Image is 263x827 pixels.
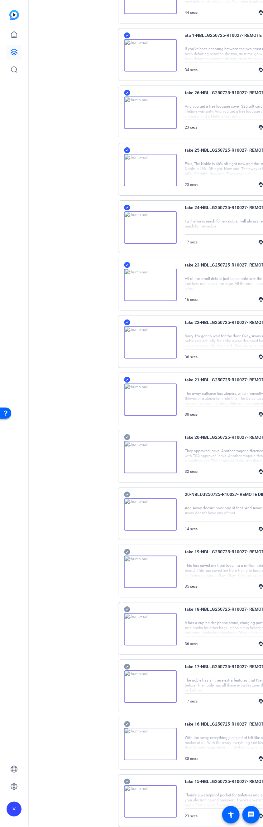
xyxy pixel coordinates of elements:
img: blue-gradient.svg [9,10,19,20]
span: 17 secs [185,240,198,244]
img: thumb-nail [124,498,177,531]
img: thumb-nail [124,613,177,646]
span: 36 secs [185,355,198,359]
span: 14 secs [185,527,198,531]
img: thumb-nail [124,326,177,359]
span: 23 secs [185,125,198,130]
span: 23 secs [185,183,198,187]
span: 30 secs [185,412,198,417]
span: 44 secs [185,10,198,15]
span: 23 secs [185,814,198,819]
img: thumb-nail [124,39,177,71]
span: 35 secs [185,585,198,589]
span: 36 secs [185,642,198,646]
img: thumb-nail [124,269,177,301]
img: thumb-nail [124,728,177,761]
img: thumb-nail [124,96,177,129]
img: thumb-nail [124,671,177,703]
mat-icon: accessibility [227,811,235,819]
div: V [7,802,22,817]
span: 34 secs [185,68,198,72]
span: 17 secs [185,699,198,704]
img: thumb-nail [124,154,177,186]
img: thumb-nail [124,556,177,588]
img: thumb-nail [124,211,177,244]
span: 38 secs [185,757,198,761]
img: thumb-nail [124,384,177,416]
mat-icon: message [247,811,255,819]
img: thumb-nail [124,785,177,818]
span: 32 secs [185,470,198,474]
img: thumb-nail [124,441,177,473]
span: 16 secs [185,297,198,302]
